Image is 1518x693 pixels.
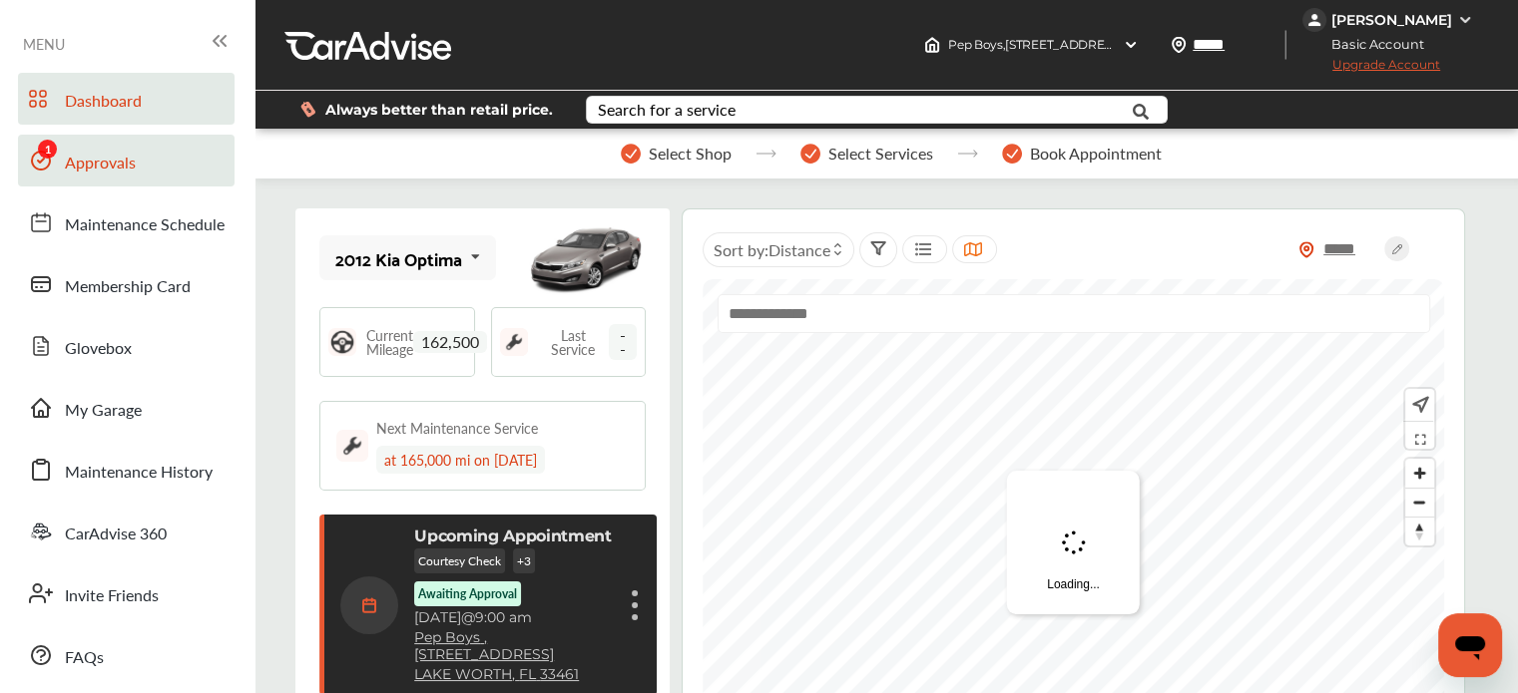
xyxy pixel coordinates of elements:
span: -- [609,324,637,360]
span: Membership Card [65,274,191,300]
img: calendar-icon.35d1de04.svg [340,576,398,634]
a: CarAdvise 360 [18,506,235,557]
a: Approvals [18,135,235,186]
a: Pep Boys ,[STREET_ADDRESS] [414,629,613,663]
a: Dashboard [18,73,235,125]
img: stepper-arrow.e24c07c6.svg [756,150,776,158]
span: Current Mileage [366,328,413,356]
div: Search for a service [598,102,736,118]
span: Pep Boys , [STREET_ADDRESS] LAKE WORTH , FL 33461 [948,37,1257,52]
span: 162,500 [413,331,487,353]
img: steering_logo [328,328,356,356]
button: Zoom in [1405,459,1434,488]
img: maintenance_logo [336,430,368,462]
button: Reset bearing to north [1405,517,1434,545]
span: Always better than retail price. [325,103,553,117]
img: dollor_label_vector.a70140d1.svg [300,101,315,118]
span: Dashboard [65,89,142,115]
p: Upcoming Appointment [414,526,612,545]
img: location_vector_orange.38f05af8.svg [1298,241,1314,258]
img: stepper-checkmark.b5569197.svg [1002,144,1022,164]
img: mobile_7824_st0640_046.jpg [526,213,646,303]
a: Glovebox [18,320,235,372]
span: Zoom out [1405,489,1434,517]
img: location_vector.a44bc228.svg [1171,37,1187,53]
span: Upgrade Account [1302,57,1440,82]
span: Maintenance Schedule [65,212,225,238]
a: Maintenance Schedule [18,196,235,248]
div: [PERSON_NAME] [1331,11,1452,29]
span: CarAdvise 360 [65,521,167,547]
img: stepper-arrow.e24c07c6.svg [957,150,978,158]
span: 9:00 am [475,608,532,626]
span: Invite Friends [65,583,159,609]
img: header-down-arrow.9dd2ce7d.svg [1123,37,1139,53]
span: Sort by : [714,238,830,261]
button: Zoom out [1405,488,1434,517]
a: My Garage [18,382,235,434]
span: Last Service [538,328,610,356]
a: LAKE WORTH, FL 33461 [414,666,579,683]
p: Courtesy Check [414,548,505,573]
img: header-divider.bc55588e.svg [1284,30,1286,60]
span: Basic Account [1304,34,1439,55]
a: Membership Card [18,258,235,310]
div: 2012 Kia Optima [335,248,462,268]
img: maintenance_logo [500,328,528,356]
div: at 165,000 mi on [DATE] [376,446,545,474]
span: @ [461,608,475,626]
span: Select Services [828,145,933,163]
span: [DATE] [414,608,461,626]
a: Maintenance History [18,444,235,496]
span: Select Shop [649,145,732,163]
p: Awaiting Approval [418,585,517,602]
span: Reset bearing to north [1405,518,1434,545]
div: Loading... [1007,471,1140,614]
span: My Garage [65,398,142,424]
div: Next Maintenance Service [376,418,538,438]
span: FAQs [65,645,104,671]
img: stepper-checkmark.b5569197.svg [800,144,820,164]
img: recenter.ce011a49.svg [1408,394,1429,416]
a: Invite Friends [18,567,235,619]
p: + 3 [513,548,535,573]
span: Distance [768,238,830,261]
a: FAQs [18,629,235,681]
span: Glovebox [65,336,132,362]
span: Book Appointment [1030,145,1162,163]
img: header-home-logo.8d720a4f.svg [924,37,940,53]
img: jVpblrzwTbfkPYzPPzSLxeg0AAAAASUVORK5CYII= [1302,8,1326,32]
iframe: Button to launch messaging window [1438,613,1502,677]
span: Maintenance History [65,460,213,486]
img: stepper-checkmark.b5569197.svg [621,144,641,164]
span: MENU [23,36,65,52]
img: WGsFRI8htEPBVLJbROoPRyZpYNWhNONpIPPETTm6eUC0GeLEiAAAAAElFTkSuQmCC [1457,12,1473,28]
span: Approvals [65,151,136,176]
